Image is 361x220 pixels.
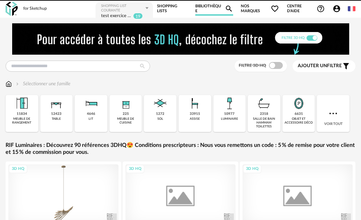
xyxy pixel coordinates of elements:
div: 225 [123,112,129,116]
div: 1272 [156,112,164,116]
div: 3D HQ [243,165,262,173]
div: 2318 [260,112,268,116]
img: Literie.png [83,95,99,112]
div: test exercice Etienne [101,13,132,19]
div: objet et accessoire déco [285,117,313,125]
a: BibliothèqueMagnify icon [195,2,233,16]
div: 3D HQ [126,165,145,173]
div: Voir tout [317,95,350,132]
img: Miroir.png [290,95,307,112]
span: Magnify icon [225,5,233,13]
span: Help Circle Outline icon [317,5,325,13]
div: 3D HQ [9,165,27,173]
img: fr [348,5,355,13]
div: 11834 [17,112,27,116]
span: filtre [298,63,342,69]
div: assise [190,117,200,121]
div: lit [89,117,93,121]
div: meuble de rangement [8,117,36,125]
img: Luminaire.png [221,95,238,112]
div: 33915 [190,112,200,116]
sup: 19 [133,13,143,19]
button: Ajouter unfiltre Filter icon [293,60,355,72]
img: FILTRE%20HQ%20NEW_V1%20(4).gif [12,23,349,55]
span: Account Circle icon [333,5,341,13]
span: Filter icon [342,62,350,70]
div: sol [157,117,163,121]
img: Meuble%20de%20rangement.png [14,95,30,112]
div: salle de bain hammam toilettes [250,117,278,129]
img: Sol.png [152,95,169,112]
div: 4646 [87,112,95,116]
img: OXP [6,2,18,16]
img: svg+xml;base64,PHN2ZyB3aWR0aD0iMTYiIGhlaWdodD0iMTYiIHZpZXdCb3g9IjAgMCAxNiAxNiIgZmlsbD0ibm9uZSIgeG... [15,80,20,87]
div: 10977 [224,112,235,116]
img: Table.png [48,95,65,112]
span: Ajouter un [298,63,327,68]
div: 6631 [295,112,303,116]
img: more.7b13dc1.svg [328,108,339,119]
img: Salle%20de%20bain.png [256,95,272,112]
span: Nos marques [241,2,279,16]
div: Shopping List courante [101,4,145,13]
a: Shopping Lists [157,2,188,16]
div: Sélectionner une famille [15,80,71,87]
div: luminaire [221,117,238,121]
img: Assise.png [187,95,203,112]
span: Centre d'aideHelp Circle Outline icon [287,4,325,14]
a: RIF Luminaires : Découvrez 90 références 3DHQ😍 Conditions prescripteurs : Nous vous remettons un ... [6,142,355,156]
div: meuble de cuisine [112,117,140,125]
span: Account Circle icon [333,5,344,13]
span: Filtre 3D HQ [239,63,266,68]
div: table [52,117,61,121]
img: svg+xml;base64,PHN2ZyB3aWR0aD0iMTYiIGhlaWdodD0iMTciIHZpZXdCb3g9IjAgMCAxNiAxNyIgZmlsbD0ibm9uZSIgeG... [6,80,12,87]
span: Heart Outline icon [271,5,279,13]
div: 12423 [51,112,61,116]
div: for Sketchup [23,6,47,11]
img: Rangement.png [117,95,134,112]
